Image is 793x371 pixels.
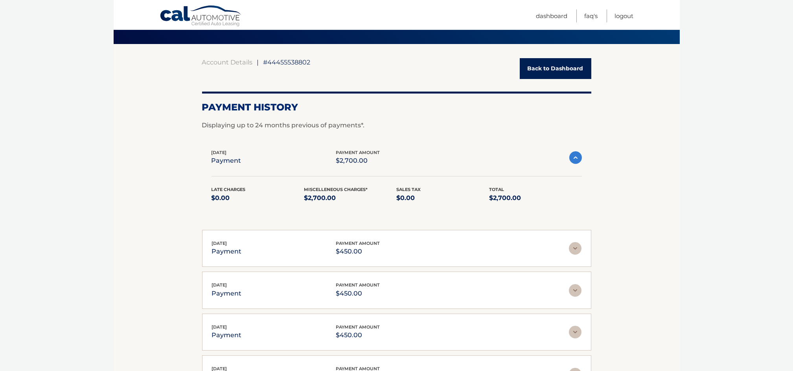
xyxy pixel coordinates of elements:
[212,150,227,155] span: [DATE]
[263,58,311,66] span: #44455538802
[397,187,421,192] span: Sales Tax
[212,282,227,288] span: [DATE]
[304,193,397,204] p: $2,700.00
[160,5,242,28] a: Cal Automotive
[336,155,380,166] p: $2,700.00
[304,187,368,192] span: Miscelleneous Charges*
[520,58,591,79] a: Back to Dashboard
[212,288,242,299] p: payment
[212,246,242,257] p: payment
[569,284,581,297] img: accordion-rest.svg
[336,241,380,246] span: payment amount
[489,187,504,192] span: Total
[336,330,380,341] p: $450.00
[569,151,582,164] img: accordion-active.svg
[336,246,380,257] p: $450.00
[489,193,582,204] p: $2,700.00
[397,193,489,204] p: $0.00
[336,288,380,299] p: $450.00
[336,324,380,330] span: payment amount
[257,58,259,66] span: |
[202,101,591,113] h2: Payment History
[569,242,581,255] img: accordion-rest.svg
[212,193,304,204] p: $0.00
[536,9,568,22] a: Dashboard
[212,330,242,341] p: payment
[336,282,380,288] span: payment amount
[202,58,253,66] a: Account Details
[202,121,591,130] p: Displaying up to 24 months previous of payments*.
[585,9,598,22] a: FAQ's
[336,150,380,155] span: payment amount
[212,155,241,166] p: payment
[569,326,581,338] img: accordion-rest.svg
[212,187,246,192] span: Late Charges
[212,324,227,330] span: [DATE]
[212,241,227,246] span: [DATE]
[615,9,634,22] a: Logout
